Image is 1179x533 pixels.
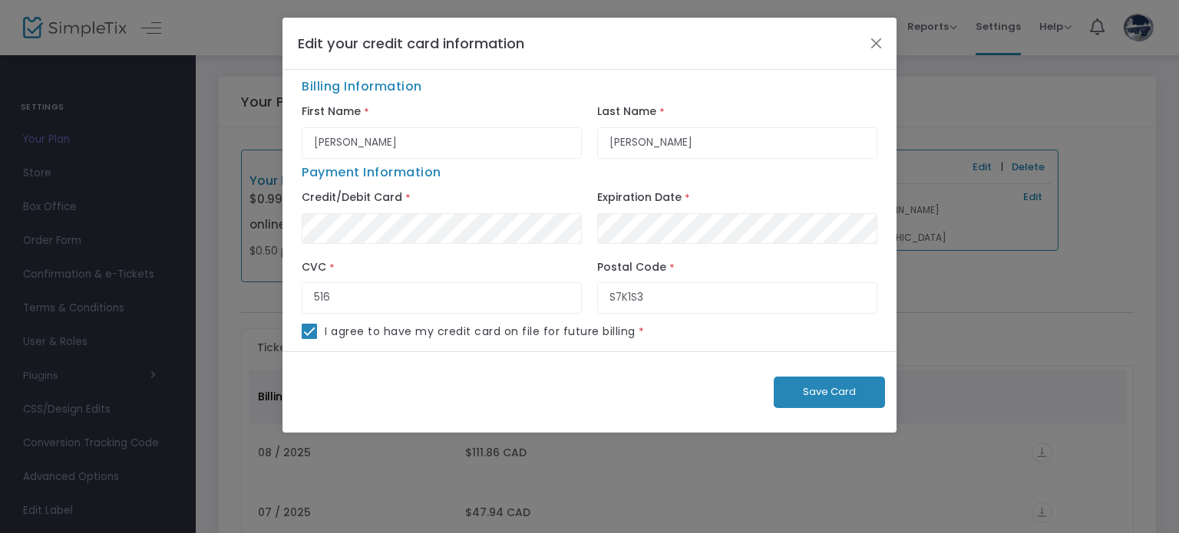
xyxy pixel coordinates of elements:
input: Enter Postal Code [597,282,877,314]
span: I agree to have my credit card on file for future billing [325,324,636,340]
input: Enter CVC Number [302,282,582,314]
input: Last Name [597,127,877,159]
button: Save Card [774,377,885,408]
h4: Edit your credit card information [298,33,524,54]
label: Expiration Date [597,187,682,209]
label: Credit/Debit Card [302,187,402,209]
label: First Name [302,101,361,123]
iframe: reCAPTCHA [300,362,533,422]
input: First Name [302,127,582,159]
label: Postal Code [597,256,666,278]
label: CVC [302,256,326,278]
span: Billing Information [294,77,885,101]
span: Payment Information [302,163,441,181]
label: Last Name [597,101,656,123]
button: Close [867,33,887,53]
span: Save Card [803,384,856,399]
